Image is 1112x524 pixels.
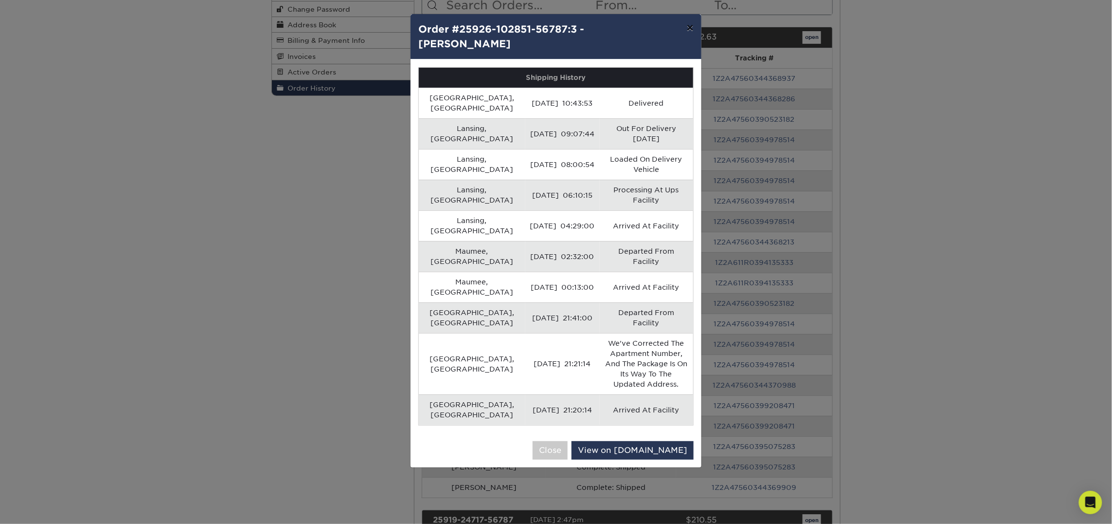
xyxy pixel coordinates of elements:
[419,333,525,394] td: [GEOGRAPHIC_DATA], [GEOGRAPHIC_DATA]
[419,149,525,180] td: Lansing, [GEOGRAPHIC_DATA]
[572,441,694,460] a: View on [DOMAIN_NAME]
[525,180,600,210] td: [DATE] 06:10:15
[600,394,693,425] td: Arrived At Facility
[525,394,600,425] td: [DATE] 21:20:14
[525,118,600,149] td: [DATE] 09:07:44
[419,88,525,118] td: [GEOGRAPHIC_DATA], [GEOGRAPHIC_DATA]
[525,210,600,241] td: [DATE] 04:29:00
[419,180,525,210] td: Lansing, [GEOGRAPHIC_DATA]
[419,394,525,425] td: [GEOGRAPHIC_DATA], [GEOGRAPHIC_DATA]
[679,14,701,41] button: ×
[419,118,525,149] td: Lansing, [GEOGRAPHIC_DATA]
[1079,491,1102,514] div: Open Intercom Messenger
[419,302,525,333] td: [GEOGRAPHIC_DATA], [GEOGRAPHIC_DATA]
[600,88,693,118] td: Delivered
[600,302,693,333] td: Departed From Facility
[600,118,693,149] td: Out For Delivery [DATE]
[600,149,693,180] td: Loaded On Delivery Vehicle
[525,88,600,118] td: [DATE] 10:43:53
[418,22,694,51] h4: Order #25926-102851-56787:3 - [PERSON_NAME]
[600,180,693,210] td: Processing At Ups Facility
[525,333,600,394] td: [DATE] 21:21:14
[533,441,568,460] button: Close
[419,68,693,88] th: Shipping History
[525,302,600,333] td: [DATE] 21:41:00
[419,241,525,272] td: Maumee, [GEOGRAPHIC_DATA]
[600,272,693,302] td: Arrived At Facility
[419,210,525,241] td: Lansing, [GEOGRAPHIC_DATA]
[600,241,693,272] td: Departed From Facility
[525,272,600,302] td: [DATE] 00:13:00
[525,149,600,180] td: [DATE] 08:00:54
[600,210,693,241] td: Arrived At Facility
[600,333,693,394] td: We've Corrected The Apartment Number, And The Package Is On Its Way To The Updated Address.
[419,272,525,302] td: Maumee, [GEOGRAPHIC_DATA]
[525,241,600,272] td: [DATE] 02:32:00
